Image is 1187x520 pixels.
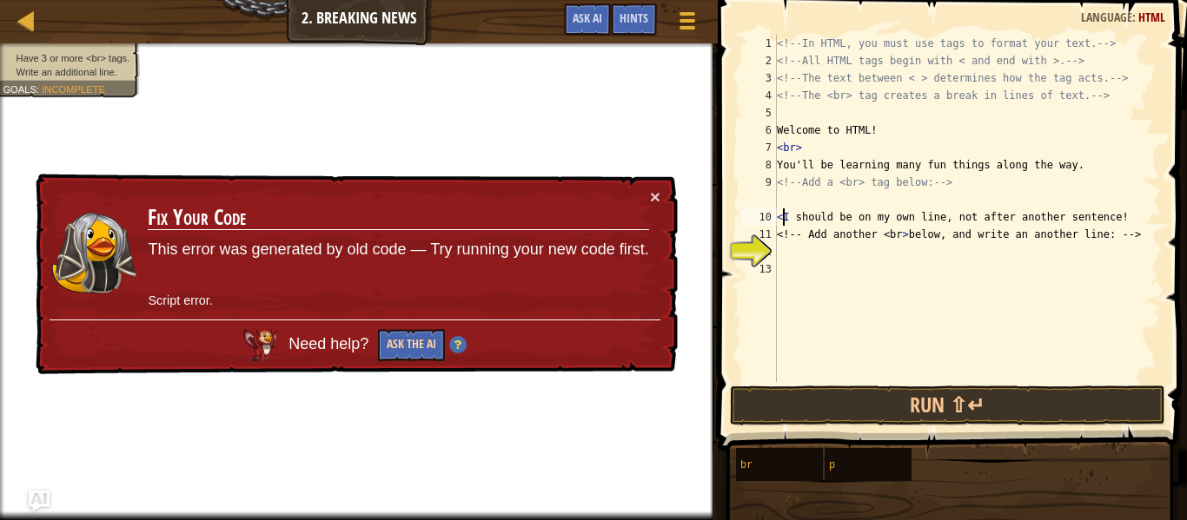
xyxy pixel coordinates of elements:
span: Need help? [288,335,373,352]
span: Write an additional line. [17,66,117,77]
span: Hints [620,10,648,26]
div: 10 [742,208,777,226]
span: Ask AI [573,10,602,26]
li: Write an additional line. [3,65,129,79]
div: 3 [742,69,777,87]
button: × [650,188,660,206]
span: br [740,459,753,471]
span: p [829,459,835,471]
span: Language [1081,9,1132,25]
h3: Fix Your Code [148,206,648,230]
button: Show game menu [666,3,709,44]
div: 9 [742,174,777,208]
div: 4 [742,87,777,104]
div: 5 [742,104,777,122]
div: 6 [742,122,777,139]
p: Script error. [148,292,648,310]
img: duck_nalfar.png [50,211,137,295]
img: AI [243,329,278,360]
button: Run ⇧↵ [730,385,1165,425]
li: Have 3 or more <br> tags. [3,51,129,65]
div: 7 [742,139,777,156]
span: HTML [1138,9,1165,25]
button: Ask AI [564,3,611,36]
button: Ask AI [29,490,50,511]
span: Goals [3,83,36,95]
div: 2 [742,52,777,69]
span: Have 3 or more <br> tags. [17,52,130,63]
div: 13 [742,260,777,278]
span: : [36,83,42,95]
button: Ask the AI [378,329,445,361]
div: 11 [742,226,777,243]
div: 8 [742,156,777,174]
p: This error was generated by old code — Try running your new code first. [148,239,648,261]
div: 1 [742,35,777,52]
img: Hint [449,336,467,353]
span: Incomplete [42,83,105,95]
div: 12 [742,243,777,260]
span: : [1132,9,1138,25]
